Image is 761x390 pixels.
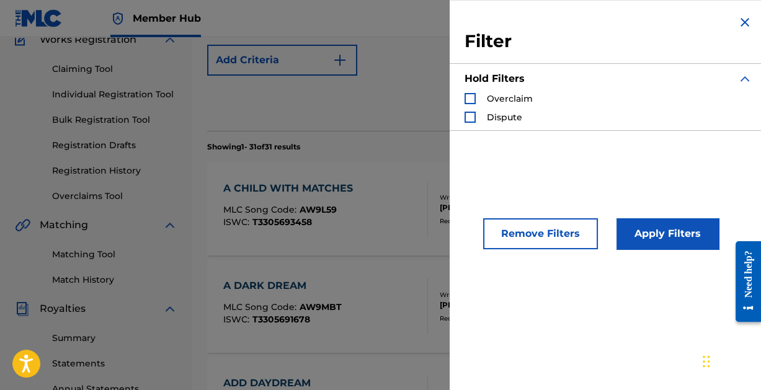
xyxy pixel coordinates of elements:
div: [PERSON_NAME] [440,202,556,213]
a: Claiming Tool [52,63,177,76]
span: Dispute [487,112,522,123]
a: Registration History [52,164,177,177]
img: Works Registration [15,32,31,47]
span: Member Hub [133,11,201,25]
iframe: Resource Center [726,232,761,332]
span: Overclaim [487,93,533,104]
span: AW9MBT [300,301,342,312]
div: Writers ( 1 ) [440,290,556,299]
span: Works Registration [40,32,136,47]
a: A DARK DREAMMLC Song Code:AW9MBTISWC:T3305691678Writers (1)[PERSON_NAME]Recording Artists (0)Your... [207,260,746,353]
div: [PERSON_NAME] [440,299,556,311]
img: Matching [15,218,30,233]
iframe: Chat Widget [699,330,761,390]
span: T3305693458 [252,216,312,228]
button: Apply Filters [616,218,719,249]
img: Top Rightsholder [110,11,125,26]
span: ISWC : [223,216,252,228]
div: Writers ( 1 ) [440,193,556,202]
div: A DARK DREAM [223,278,342,293]
img: MLC Logo [15,9,63,27]
span: MLC Song Code : [223,301,300,312]
p: Showing 1 - 31 of 31 results [207,141,300,153]
a: A CHILD WITH MATCHESMLC Song Code:AW9L59ISWC:T3305693458Writers (1)[PERSON_NAME]Recording Artists... [207,162,746,255]
a: Match History [52,273,177,286]
button: Add Criteria [207,45,357,76]
a: Individual Registration Tool [52,88,177,101]
span: MLC Song Code : [223,204,300,215]
span: Matching [40,218,88,233]
div: A CHILD WITH MATCHES [223,181,359,196]
a: Statements [52,357,177,370]
div: Recording Artists ( 0 ) [440,314,556,323]
a: Matching Tool [52,248,177,261]
span: Royalties [40,301,86,316]
a: Summary [52,332,177,345]
a: Overclaims Tool [52,190,177,203]
img: close [737,15,752,30]
div: Recording Artists ( 0 ) [440,216,556,226]
strong: Hold Filters [465,73,525,84]
span: T3305691678 [252,314,310,325]
div: Drag [703,343,710,380]
img: expand [737,71,752,86]
a: Registration Drafts [52,139,177,152]
img: 9d2ae6d4665cec9f34b9.svg [332,53,347,68]
img: expand [162,301,177,316]
span: AW9L59 [300,204,337,215]
img: expand [162,32,177,47]
img: expand [162,218,177,233]
span: ISWC : [223,314,252,325]
img: Royalties [15,301,30,316]
button: Remove Filters [483,218,598,249]
a: Bulk Registration Tool [52,113,177,126]
form: Search Form [207,6,746,131]
h3: Filter [465,30,752,53]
